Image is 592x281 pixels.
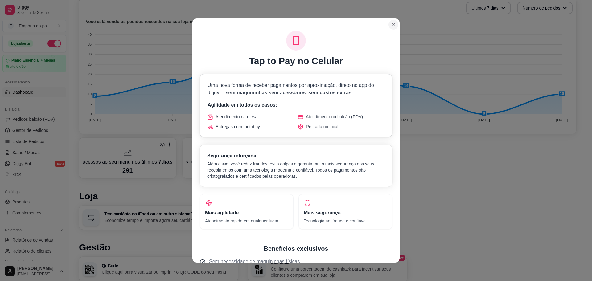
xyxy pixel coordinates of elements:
[200,244,392,253] h2: Benefícios exclusivos
[226,90,267,95] span: sem maquininhas
[269,90,306,95] span: sem acessórios
[304,209,387,217] h3: Mais segurança
[208,82,384,96] p: Uma nova forma de receber pagamentos por aproximação, direto no app do diggy — , e .
[207,161,385,179] p: Além disso, você reduz fraudes, evita golpes e garanta muito mais segurança nos seus recebimentos...
[209,258,300,265] span: Sem necessidade de maquininhas físicas
[208,101,384,109] p: Agilidade em todos os casos:
[205,209,288,217] h3: Mais agilidade
[306,114,363,120] span: Atendimento no balcão (PDV)
[216,114,257,120] span: Atendimento na mesa
[216,124,260,130] span: Entregas com motoboy
[249,55,343,67] h1: Tap to Pay no Celular
[207,152,385,160] h3: Segurança reforçada
[388,20,398,30] button: Close
[306,124,338,130] span: Retirada no local
[308,90,351,95] span: sem custos extras
[304,218,387,224] p: Tecnologia antifraude e confiável
[205,218,288,224] p: Atendimento rápido em qualquer lugar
